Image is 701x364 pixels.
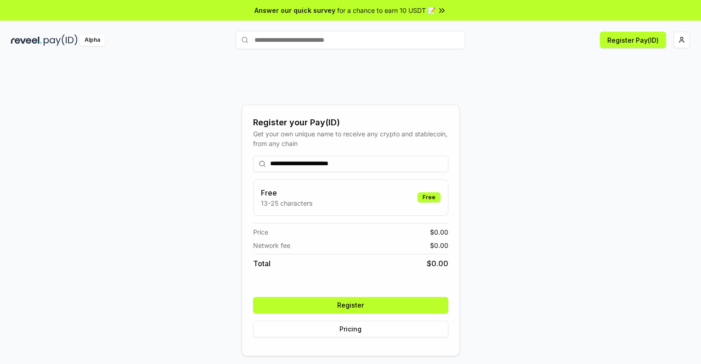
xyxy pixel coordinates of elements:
[253,321,448,337] button: Pricing
[253,241,290,250] span: Network fee
[44,34,78,46] img: pay_id
[427,258,448,269] span: $ 0.00
[11,34,42,46] img: reveel_dark
[600,32,666,48] button: Register Pay(ID)
[261,198,312,208] p: 13-25 characters
[253,116,448,129] div: Register your Pay(ID)
[254,6,335,15] span: Answer our quick survey
[253,297,448,314] button: Register
[418,192,441,202] div: Free
[253,129,448,148] div: Get your own unique name to receive any crypto and stablecoin, from any chain
[253,258,271,269] span: Total
[337,6,435,15] span: for a chance to earn 10 USDT 📝
[430,241,448,250] span: $ 0.00
[261,187,312,198] h3: Free
[430,227,448,237] span: $ 0.00
[253,227,268,237] span: Price
[79,34,105,46] div: Alpha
